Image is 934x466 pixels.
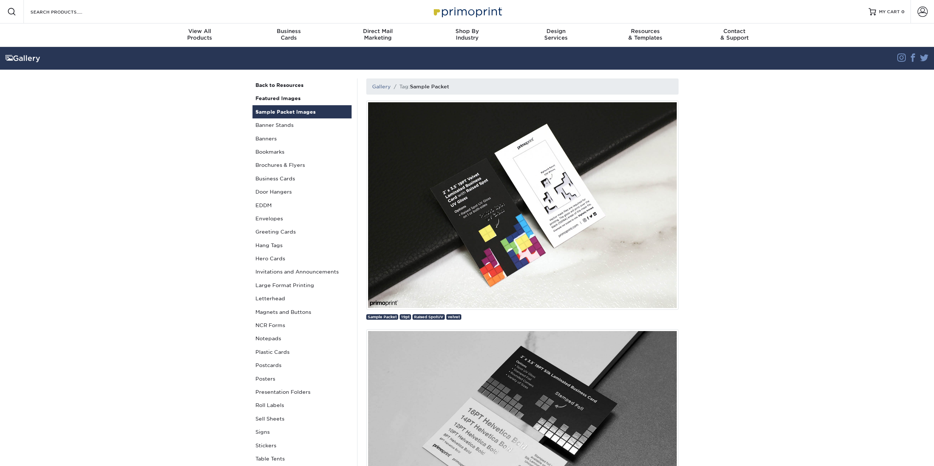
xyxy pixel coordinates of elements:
[252,345,352,359] a: Plastic Cards
[252,172,352,185] a: Business Cards
[601,23,690,47] a: Resources& Templates
[252,305,352,319] a: Magnets and Buttons
[901,9,905,14] span: 0
[155,23,244,47] a: View AllProducts
[252,132,352,145] a: Banners
[366,100,679,310] img: 19pt Velvet Laminated Business Card with Raised Spot UV Gloss
[252,399,352,412] a: Roll Labels
[690,23,779,47] a: Contact& Support
[252,412,352,425] a: Sell Sheets
[333,28,422,41] div: Marketing
[252,145,352,158] a: Bookmarks
[252,105,352,118] a: Sample Packet Images
[252,92,352,105] a: Featured Images
[422,28,512,41] div: Industry
[252,265,352,278] a: Invitations and Announcements
[244,28,333,34] span: Business
[446,314,461,320] a: velvet
[690,28,779,34] span: Contact
[244,23,333,47] a: BusinessCards
[401,315,410,319] span: 19pt
[252,252,352,265] a: Hero Cards
[252,225,352,238] a: Greeting Cards
[879,9,900,15] span: MY CART
[252,239,352,252] a: Hang Tags
[368,315,397,319] span: Sample Packet
[255,109,316,115] strong: Sample Packet Images
[601,28,690,41] div: & Templates
[252,439,352,452] a: Stickers
[414,315,443,319] span: Raised SpotUV
[252,185,352,198] a: Door Hangers
[252,292,352,305] a: Letterhead
[422,28,512,34] span: Shop By
[244,28,333,41] div: Cards
[372,84,391,89] a: Gallery
[512,28,601,34] span: Design
[252,212,352,225] a: Envelopes
[252,158,352,172] a: Brochures & Flyers
[333,28,422,34] span: Direct Mail
[252,385,352,399] a: Presentation Folders
[400,314,411,320] a: 19pt
[512,23,601,47] a: DesignServices
[512,28,601,41] div: Services
[252,425,352,439] a: Signs
[252,332,352,345] a: Notepads
[391,83,449,90] li: Tag:
[410,84,449,89] h1: Sample Packet
[155,28,244,41] div: Products
[155,28,244,34] span: View All
[413,314,445,320] a: Raised SpotUV
[252,199,352,212] a: EDDM
[430,4,504,19] img: Primoprint
[333,23,422,47] a: Direct MailMarketing
[448,315,460,319] span: velvet
[601,28,690,34] span: Resources
[690,28,779,41] div: & Support
[252,319,352,332] a: NCR Forms
[366,314,398,320] a: Sample Packet
[252,372,352,385] a: Posters
[255,95,301,101] strong: Featured Images
[252,452,352,465] a: Table Tents
[252,359,352,372] a: Postcards
[422,23,512,47] a: Shop ByIndustry
[252,78,352,92] a: Back to Resources
[252,118,352,132] a: Banner Stands
[30,7,101,16] input: SEARCH PRODUCTS.....
[252,279,352,292] a: Large Format Printing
